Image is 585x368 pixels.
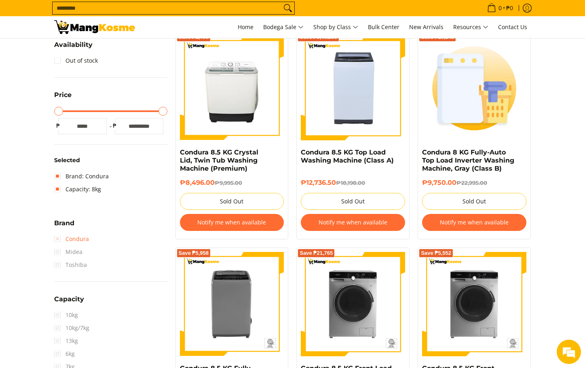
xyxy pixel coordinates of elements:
div: Minimize live chat window [133,4,152,23]
span: Price [54,92,72,98]
textarea: Type your message and hit 'Enter' [4,221,154,249]
img: Condura 8 KG Fully-Auto Top Load Inverter Washing Machine, Gray (Class B) [422,36,526,140]
img: condura-top-load-automatic-washing-machine-8.5-kilos-front-view-mang-kosme [180,252,284,356]
h6: ₱8,496.00 [180,179,284,187]
button: Sold Out [301,193,405,210]
img: Condura 8.5 KG Front Load, Inverter Washing Machine (Premium) [422,252,526,356]
button: Search [281,2,294,14]
span: Shop by Class [313,22,358,32]
del: ₱22,995.00 [456,180,487,186]
span: ₱0 [505,5,514,11]
img: Condura 8.5 KG Crystal Lid, Twin Tub Washing Machine (Premium) [180,37,284,139]
button: Sold Out [422,193,526,210]
a: Home [234,16,258,38]
span: Capacity [54,296,84,302]
a: Condura 8 KG Fully-Auto Top Load Inverter Washing Machine, Gray (Class B) [422,148,514,172]
span: Availability [54,42,93,48]
span: Home [238,23,253,31]
span: Save ₱5,958 [179,251,209,256]
summary: Open [54,92,72,104]
span: Save ₱13,245 [421,35,454,40]
summary: Open [54,220,74,233]
span: New Arrivals [409,23,444,31]
a: Contact Us [494,16,531,38]
a: Out of stock [54,54,98,67]
span: Save ₱5,552 [421,251,451,256]
button: Sold Out [180,193,284,210]
span: Brand [54,220,74,226]
a: Capacity: 8kg [54,183,101,196]
span: Save ₱21,765 [300,251,333,256]
span: 10kg [54,309,78,321]
span: ₱ [111,122,119,130]
span: 0 [497,5,503,11]
a: New Arrivals [405,16,448,38]
a: Condura 8.5 KG Crystal Lid, Twin Tub Washing Machine (Premium) [180,148,258,172]
h6: ₱9,750.00 [422,179,526,187]
a: Bulk Center [364,16,403,38]
span: We're online! [47,102,112,184]
button: Notify me when available [301,214,405,231]
a: Shop by Class [309,16,362,38]
button: Notify me when available [180,214,284,231]
span: 13kg [54,334,78,347]
del: ₱18,198.00 [336,180,365,186]
span: Bodega Sale [263,22,304,32]
span: • [485,4,515,13]
span: Midea [54,245,82,258]
span: 6kg [54,347,75,360]
h6: ₱12,736.50 [301,179,405,187]
a: Bodega Sale [259,16,308,38]
span: 10kg/7kg [54,321,89,334]
span: Bulk Center [368,23,399,31]
span: Resources [453,22,488,32]
span: ₱ [54,122,62,130]
summary: Open [54,296,84,309]
h6: Selected [54,157,167,164]
summary: Open [54,42,93,54]
div: Chat with us now [42,45,136,56]
img: Condura 8.5 KG Top Load Washing Machine (Class A) [301,36,405,140]
a: Resources [449,16,492,38]
button: Notify me when available [422,214,526,231]
img: Condura 8.5 KG Front Load Washing Machine (Class B) [301,252,405,356]
a: Brand: Condura [54,170,109,183]
a: Condura 8.5 KG Top Load Washing Machine (Class A) [301,148,394,164]
nav: Main Menu [143,16,531,38]
span: Contact Us [498,23,527,31]
span: Save ₱5,461.50 [300,35,337,40]
a: Condura [54,233,89,245]
span: Save ₱1,499 [179,35,209,40]
span: Toshiba [54,258,87,271]
img: Washing Machines l Mang Kosme: Home Appliances Warehouse Sale Partner [54,20,135,34]
del: ₱9,995.00 [215,180,242,186]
